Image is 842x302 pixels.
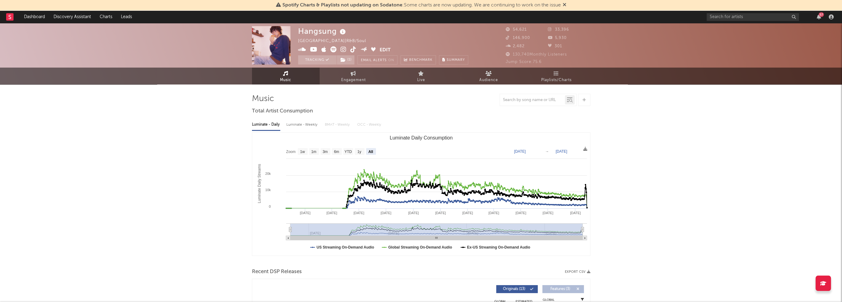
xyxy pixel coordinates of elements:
[252,268,302,276] span: Recent DSP Releases
[252,133,590,256] svg: Luminate Daily Consumption
[388,59,394,62] em: On
[344,150,352,154] text: YTD
[417,76,425,84] span: Live
[380,46,391,54] button: Edit
[311,150,316,154] text: 1m
[368,150,373,154] text: All
[389,135,453,140] text: Luminate Daily Consumption
[49,11,95,23] a: Discovery Assistant
[523,68,590,84] a: Playlists/Charts
[462,211,473,215] text: [DATE]
[548,44,562,48] span: 301
[265,172,271,175] text: 20k
[563,3,566,8] span: Dismiss
[707,13,799,21] input: Search for artists
[545,149,549,154] text: →
[542,285,584,293] button: Features(3)
[556,149,567,154] text: [DATE]
[381,211,391,215] text: [DATE]
[117,11,136,23] a: Leads
[819,12,824,17] div: 57
[298,37,373,45] div: [GEOGRAPHIC_DATA] | R&B/Soul
[257,164,261,203] text: Luminate Daily Streams
[265,188,271,192] text: 10k
[479,76,498,84] span: Audience
[548,36,567,40] span: 5,930
[320,68,387,84] a: Engagement
[286,120,319,130] div: Luminate - Weekly
[401,55,436,65] a: Benchmark
[570,211,581,215] text: [DATE]
[488,211,499,215] text: [DATE]
[388,245,452,249] text: Global Streaming On-Demand Audio
[565,270,590,274] button: Export CSV
[435,211,446,215] text: [DATE]
[500,98,565,103] input: Search by song name or URL
[298,26,347,36] div: Hangsung
[506,44,525,48] span: 2,482
[357,150,361,154] text: 1y
[546,287,575,291] span: Features ( 3 )
[95,11,117,23] a: Charts
[300,211,310,215] text: [DATE]
[515,211,526,215] text: [DATE]
[496,285,538,293] button: Originals(13)
[447,58,465,62] span: Summary
[506,60,542,64] span: Jump Score: 75.6
[353,211,364,215] text: [DATE]
[506,28,527,32] span: 54,621
[300,150,305,154] text: 1w
[252,120,280,130] div: Luminate - Daily
[514,149,526,154] text: [DATE]
[817,14,821,19] button: 57
[409,57,433,64] span: Benchmark
[282,3,561,8] span: : Some charts are now updating. We are continuing to work on the issue
[252,108,313,115] span: Total Artist Consumption
[455,68,523,84] a: Audience
[334,150,339,154] text: 6m
[408,211,419,215] text: [DATE]
[341,76,366,84] span: Engagement
[548,28,569,32] span: 33,396
[467,245,530,249] text: Ex-US Streaming On-Demand Audio
[280,76,291,84] span: Music
[282,3,402,8] span: Spotify Charts & Playlists not updating on Sodatone
[542,211,553,215] text: [DATE]
[439,55,468,65] button: Summary
[506,53,567,57] span: 130,740 Monthly Listeners
[500,287,529,291] span: Originals ( 13 )
[541,76,572,84] span: Playlists/Charts
[337,55,354,65] button: (1)
[337,55,355,65] span: ( 1 )
[357,55,397,65] button: Email AlertsOn
[298,55,337,65] button: Tracking
[269,205,270,208] text: 0
[317,245,374,249] text: US Streaming On-Demand Audio
[326,211,337,215] text: [DATE]
[252,68,320,84] a: Music
[387,68,455,84] a: Live
[286,150,296,154] text: Zoom
[506,36,530,40] span: 146,900
[322,150,328,154] text: 3m
[20,11,49,23] a: Dashboard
